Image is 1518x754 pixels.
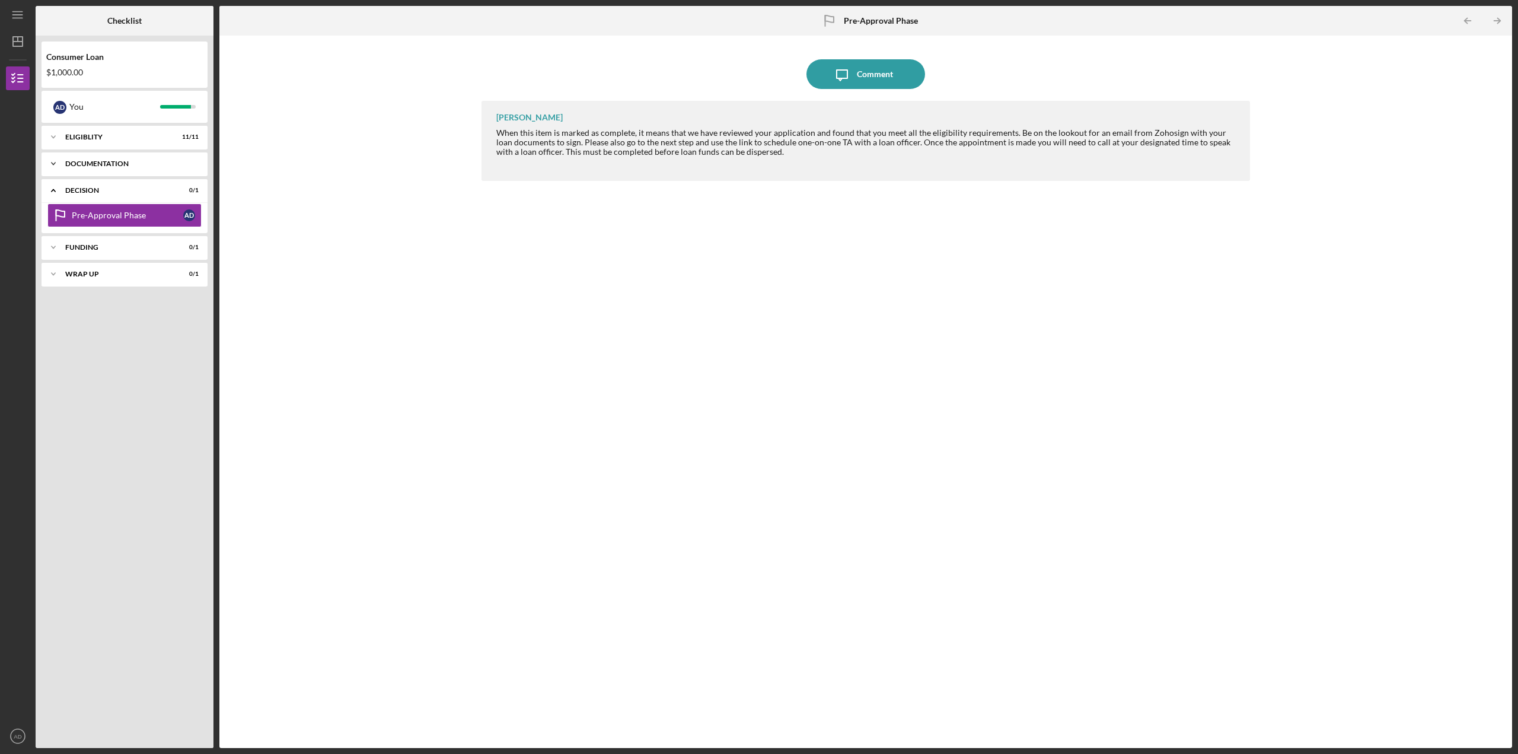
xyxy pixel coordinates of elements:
[183,209,195,221] div: A D
[65,187,169,194] div: Decision
[69,97,160,117] div: You
[46,68,203,77] div: $1,000.00
[65,271,169,278] div: Wrap up
[177,133,199,141] div: 11 / 11
[72,211,183,220] div: Pre-Approval Phase
[107,16,142,26] b: Checklist
[65,160,193,167] div: Documentation
[844,16,918,26] b: Pre-Approval Phase
[6,724,30,748] button: AD
[177,187,199,194] div: 0 / 1
[177,244,199,251] div: 0 / 1
[857,59,893,89] div: Comment
[496,128,1238,166] div: When this item is marked as complete, it means that we have reviewed your application and found t...
[53,101,66,114] div: A D
[65,133,169,141] div: Eligiblity
[496,113,563,122] div: [PERSON_NAME]
[806,59,925,89] button: Comment
[177,271,199,278] div: 0 / 1
[14,733,21,740] text: AD
[47,203,202,227] a: Pre-Approval PhaseAD
[46,52,203,62] div: Consumer Loan
[65,244,169,251] div: Funding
